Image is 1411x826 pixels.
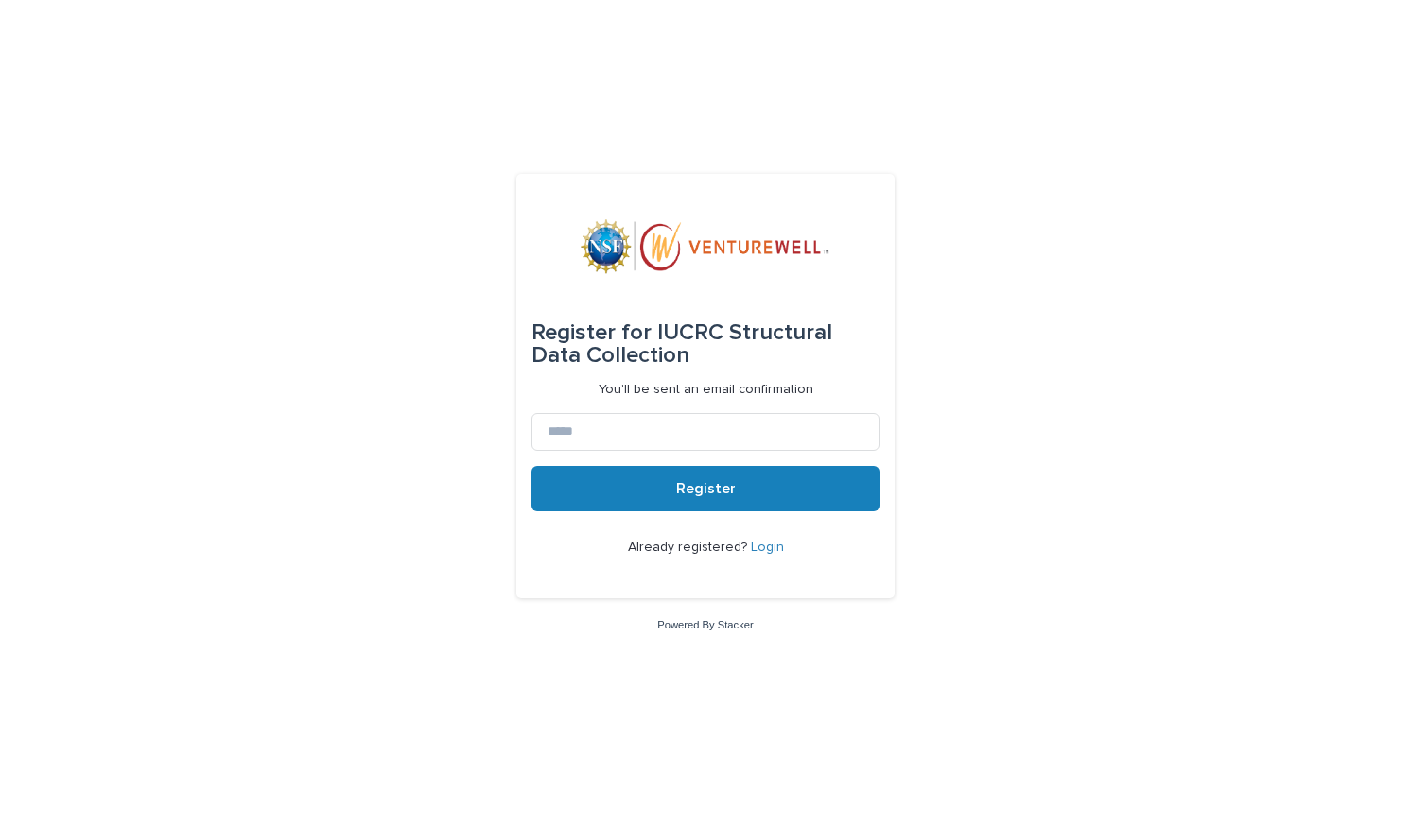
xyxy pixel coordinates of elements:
span: Register for [531,321,652,344]
img: mWhVGmOKROS2pZaMU8FQ [581,219,830,276]
button: Register [531,466,880,511]
a: Login [751,541,784,554]
div: IUCRC Structural Data Collection [531,306,880,382]
span: Register [676,481,736,496]
p: You'll be sent an email confirmation [599,382,813,398]
a: Powered By Stacker [657,619,753,630]
span: Already registered? [628,541,751,554]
